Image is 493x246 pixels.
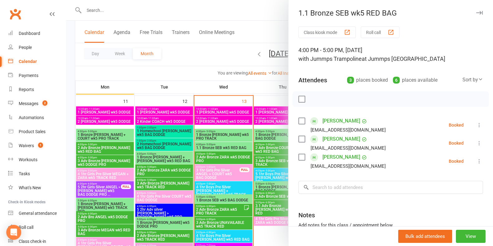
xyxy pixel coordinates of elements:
a: Roll call [8,220,66,234]
div: What's New [19,185,41,190]
a: Dashboard [8,27,66,41]
div: Waivers [19,143,34,148]
div: 1.1 Bronze SEB wk5 RED BAG [288,9,493,17]
a: People [8,41,66,55]
div: Open Intercom Messenger [6,225,21,240]
a: Automations [8,111,66,125]
div: Booked [449,159,464,163]
button: Bulk add attendees [398,230,452,243]
a: Waivers 1 [8,139,66,153]
button: View [456,230,486,243]
a: Workouts [8,153,66,167]
div: General attendance [19,211,57,216]
a: Payments [8,69,66,83]
div: places booked [347,76,388,84]
div: Automations [19,115,44,120]
div: 3 [347,77,354,84]
div: Workouts [19,157,37,162]
div: Reports [19,87,34,92]
div: Dashboard [19,31,40,36]
div: places available [393,76,437,84]
div: Tasks [19,171,30,176]
input: Search to add attendees [298,181,483,194]
div: 6 [393,77,400,84]
div: Calendar [19,59,37,64]
div: [EMAIL_ADDRESS][DOMAIN_NAME] [311,162,386,170]
div: Sort by [462,76,483,84]
div: Payments [19,73,38,78]
div: Booked [449,123,464,127]
a: What's New [8,181,66,195]
a: Reports [8,83,66,97]
span: 1 [38,142,43,148]
div: Add notes for this class / appointment below [298,221,483,229]
button: Class kiosk mode [298,27,356,38]
a: Calendar [8,55,66,69]
div: Messages [19,101,38,106]
div: 4:00 PM - 5:00 PM, [DATE] [298,46,483,63]
div: [EMAIL_ADDRESS][DOMAIN_NAME] [311,126,386,134]
a: Tasks [8,167,66,181]
a: [PERSON_NAME] [322,116,360,126]
div: People [19,45,32,50]
span: at Jummps [GEOGRAPHIC_DATA] [362,55,445,62]
div: Roll call [19,225,33,230]
a: [PERSON_NAME] [322,134,360,144]
span: with Jummps Trampoline [298,55,362,62]
div: Booked [449,141,464,145]
div: [EMAIL_ADDRESS][DOMAIN_NAME] [311,144,386,152]
a: Messages 2 [8,97,66,111]
a: General attendance kiosk mode [8,206,66,220]
a: [PERSON_NAME] [322,152,360,162]
div: Attendees [298,76,327,84]
span: 2 [42,100,47,106]
button: Roll call [361,27,399,38]
a: Product Sales [8,125,66,139]
a: Clubworx [7,6,23,22]
div: Class check-in [19,239,46,244]
div: Product Sales [19,129,46,134]
div: Notes [298,211,315,219]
